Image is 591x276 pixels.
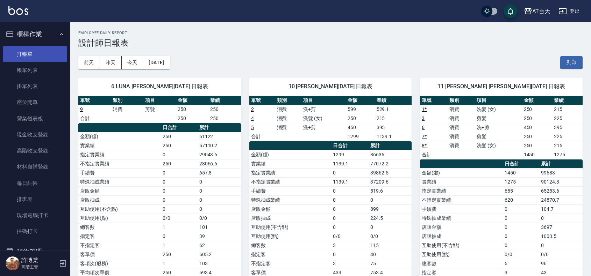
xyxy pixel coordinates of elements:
th: 累計 [369,141,412,150]
td: 620 [503,195,539,204]
td: 61122 [198,132,241,141]
td: 224.5 [369,214,412,223]
td: 0 [331,250,369,259]
td: 0/0 [331,232,369,241]
td: 1299 [346,132,375,141]
td: 客項次(服務) [78,259,161,268]
td: 洗髮 (女) [475,105,522,114]
td: 1139.1 [375,132,412,141]
td: 總客數 [420,259,503,268]
td: 1299 [331,150,369,159]
td: 0/0 [161,214,197,223]
td: 103 [198,259,241,268]
td: 金額(虛) [78,132,161,141]
td: 1275 [552,150,583,159]
td: 互助使用(不含點) [249,223,332,232]
td: 洗髮 (女) [475,141,522,150]
td: 客單價 [78,250,161,259]
a: 每日結帳 [3,175,67,191]
td: 24870.7 [539,195,583,204]
th: 業績 [375,96,412,105]
td: 手續費 [420,204,503,214]
td: 洗+剪 [301,105,346,114]
a: 掃碼打卡 [3,223,67,239]
th: 項目 [143,96,176,105]
td: 40 [369,250,412,259]
td: 1450 [522,150,553,159]
span: 10 [PERSON_NAME][DATE] 日報表 [258,83,404,90]
td: 指定客 [78,232,161,241]
td: 金額(虛) [249,150,332,159]
h2: Employee Daily Report [78,31,583,35]
td: 0 [539,214,583,223]
a: 座位開單 [3,94,67,110]
td: 250 [208,114,241,123]
td: 1003.5 [539,232,583,241]
td: 消費 [448,132,475,141]
td: 250 [522,141,553,150]
a: 材料自購登錄 [3,159,67,175]
td: 剪髮 [475,132,522,141]
a: 5 [251,125,254,130]
th: 類別 [275,96,301,105]
th: 單號 [249,96,276,105]
a: 現金收支登錄 [3,127,67,143]
th: 類別 [448,96,475,105]
td: 0/0 [198,214,241,223]
td: 洗髮 (女) [301,114,346,123]
td: 不指定實業績 [420,195,503,204]
td: 實業績 [420,177,503,186]
a: 4 [251,115,254,121]
a: 掛單列表 [3,78,67,94]
td: 消費 [448,141,475,150]
table: a dense table [420,96,583,159]
td: 金額(虛) [420,168,503,177]
a: 營業儀表板 [3,111,67,127]
th: 類別 [111,96,143,105]
td: 215 [375,114,412,123]
button: 列印 [560,56,583,69]
th: 業績 [208,96,241,105]
td: 0 [331,223,369,232]
td: 指定客 [249,250,332,259]
td: 0 [161,232,197,241]
td: 消費 [448,123,475,132]
td: 指定實業績 [78,150,161,159]
td: 互助使用(點) [420,250,503,259]
td: 互助使用(不含點) [420,241,503,250]
button: 昨天 [100,56,122,69]
td: 特殊抽成業績 [420,214,503,223]
td: 0 [331,186,369,195]
td: 250 [522,105,553,114]
td: 總客數 [78,223,161,232]
th: 金額 [176,96,208,105]
td: 250 [176,105,208,114]
td: 0 [161,204,197,214]
a: 現場電腦打卡 [3,207,67,223]
td: 合計 [420,150,448,159]
td: 395 [375,123,412,132]
td: 0 [503,214,539,223]
td: 96 [539,259,583,268]
img: Logo [8,6,28,15]
td: 0 [161,186,197,195]
td: 395 [552,123,583,132]
td: 0 [503,241,539,250]
td: 0 [331,195,369,204]
th: 累計 [539,159,583,169]
td: 消費 [448,114,475,123]
td: 1 [161,223,197,232]
td: 店販金額 [249,204,332,214]
td: 57110.2 [198,141,241,150]
td: 3 [331,259,369,268]
button: save [504,4,518,18]
td: 0 [331,168,369,177]
td: 450 [346,123,375,132]
td: 手續費 [249,186,332,195]
td: 剪髮 [143,105,176,114]
td: 總客數 [249,241,332,250]
td: 519.6 [369,186,412,195]
td: 225 [552,114,583,123]
td: 洗+剪 [475,123,522,132]
a: 排班表 [3,191,67,207]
